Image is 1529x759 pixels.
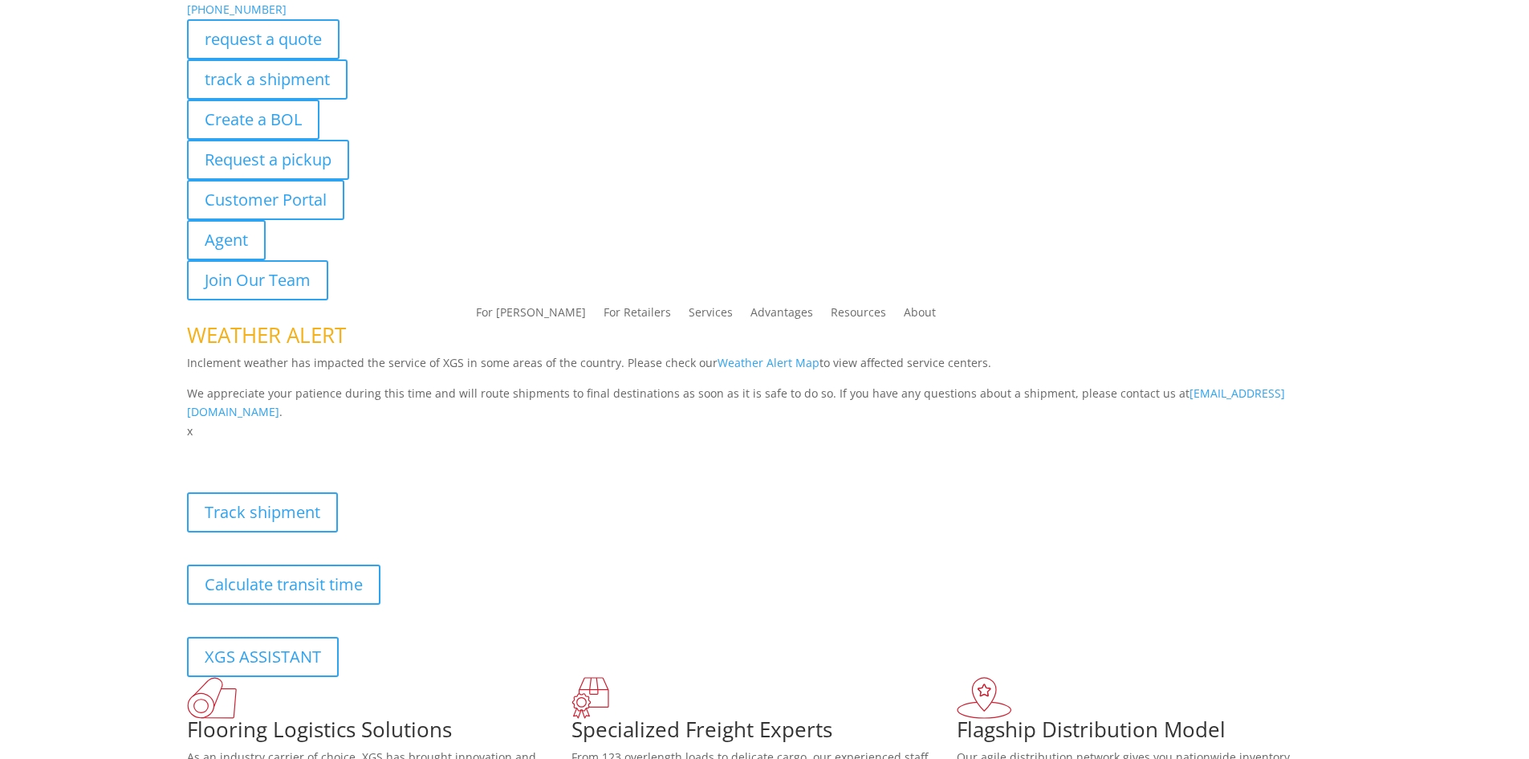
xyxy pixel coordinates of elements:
a: [PHONE_NUMBER] [187,2,287,17]
img: xgs-icon-focused-on-flooring-red [571,677,609,719]
a: track a shipment [187,59,348,100]
a: Advantages [750,307,813,324]
p: x [187,422,1343,441]
span: WEATHER ALERT [187,320,346,349]
p: We appreciate your patience during this time and will route shipments to final destinations as so... [187,384,1343,422]
a: For [PERSON_NAME] [476,307,586,324]
p: Inclement weather has impacted the service of XGS in some areas of the country. Please check our ... [187,353,1343,384]
h1: Flooring Logistics Solutions [187,719,572,748]
a: Calculate transit time [187,565,380,605]
a: Resources [831,307,886,324]
h1: Specialized Freight Experts [571,719,957,748]
a: Agent [187,220,266,260]
img: xgs-icon-flagship-distribution-model-red [957,677,1012,719]
a: Track shipment [187,492,338,533]
b: Visibility, transparency, and control for your entire supply chain. [187,443,545,459]
a: Request a pickup [187,140,349,180]
a: Weather Alert Map [718,355,819,370]
img: xgs-icon-total-supply-chain-intelligence-red [187,677,237,719]
a: XGS ASSISTANT [187,637,339,677]
a: About [904,307,936,324]
a: request a quote [187,19,340,59]
a: Join Our Team [187,260,328,300]
a: Services [689,307,733,324]
a: For Retailers [604,307,671,324]
h1: Flagship Distribution Model [957,719,1342,748]
a: Create a BOL [187,100,319,140]
a: Customer Portal [187,180,344,220]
